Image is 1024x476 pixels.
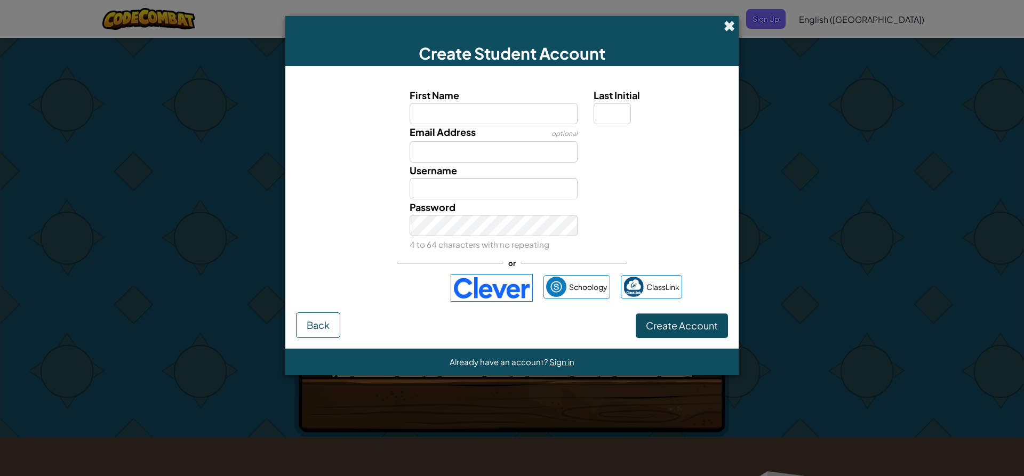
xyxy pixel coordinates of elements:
[549,357,574,367] a: Sign in
[636,313,728,338] button: Create Account
[594,89,640,101] span: Last Initial
[646,279,679,295] span: ClassLink
[410,239,549,249] small: 4 to 64 characters with no repeating
[450,357,549,367] span: Already have an account?
[451,274,533,302] img: clever-logo-blue.png
[410,89,459,101] span: First Name
[546,277,566,297] img: schoology.png
[503,255,521,271] span: or
[337,276,445,300] iframe: Sign in with Google Button
[419,43,605,63] span: Create Student Account
[410,126,476,138] span: Email Address
[307,319,330,331] span: Back
[551,130,578,138] span: optional
[623,277,644,297] img: classlink-logo-small.png
[569,279,607,295] span: Schoology
[646,319,718,332] span: Create Account
[410,201,455,213] span: Password
[410,164,457,176] span: Username
[296,312,340,338] button: Back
